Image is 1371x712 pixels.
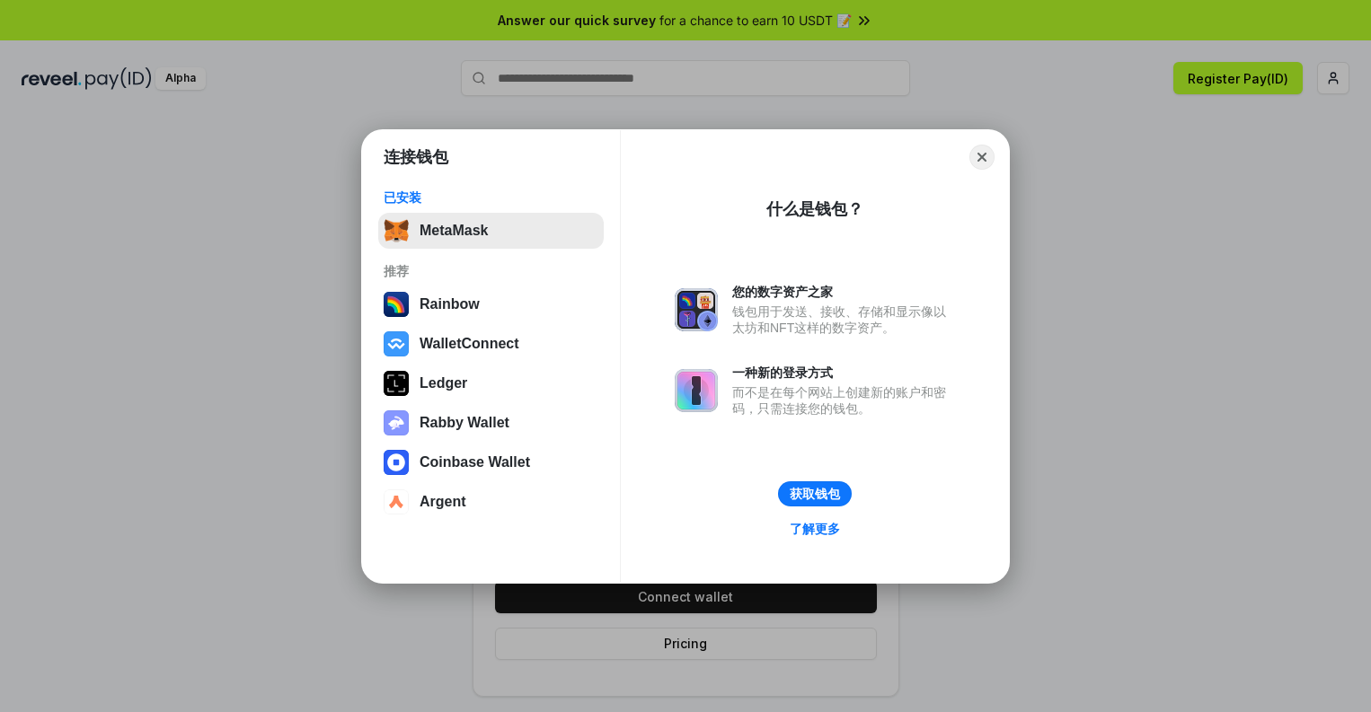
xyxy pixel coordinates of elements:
div: 钱包用于发送、接收、存储和显示像以太坊和NFT这样的数字资产。 [732,303,955,336]
img: svg+xml,%3Csvg%20width%3D%2228%22%20height%3D%2228%22%20viewBox%3D%220%200%2028%2028%22%20fill%3D... [384,331,409,356]
button: Close [969,145,995,170]
div: WalletConnect [420,336,519,352]
img: svg+xml,%3Csvg%20xmlns%3D%22http%3A%2F%2Fwww.w3.org%2F2000%2Fsvg%22%20width%3D%2228%22%20height%3... [384,371,409,396]
div: MetaMask [420,223,488,239]
h1: 连接钱包 [384,146,448,168]
button: Rabby Wallet [378,405,604,441]
div: 什么是钱包？ [766,198,863,220]
button: WalletConnect [378,326,604,362]
div: 已安装 [384,189,598,206]
div: 了解更多 [790,521,840,537]
a: 了解更多 [779,517,851,541]
div: 一种新的登录方式 [732,365,955,381]
button: Ledger [378,365,604,401]
div: 而不是在每个网站上创建新的账户和密码，只需连接您的钱包。 [732,384,955,417]
img: svg+xml,%3Csvg%20width%3D%22120%22%20height%3D%22120%22%20viewBox%3D%220%200%20120%20120%22%20fil... [384,292,409,317]
div: Coinbase Wallet [420,454,530,470]
button: 获取钱包 [778,481,852,506]
button: Rainbow [378,286,604,322]
div: Rainbow [420,296,480,312]
div: Ledger [420,375,467,391]
div: Rabby Wallet [420,415,509,431]
img: svg+xml,%3Csvg%20xmlns%3D%22http%3A%2F%2Fwww.w3.org%2F2000%2Fsvg%22%20fill%3D%22none%22%20viewBox... [675,288,718,331]
img: svg+xml,%3Csvg%20xmlns%3D%22http%3A%2F%2Fwww.w3.org%2F2000%2Fsvg%22%20fill%3D%22none%22%20viewBox... [384,410,409,435]
button: Coinbase Wallet [378,444,604,480]
img: svg+xml,%3Csvg%20xmlns%3D%22http%3A%2F%2Fwww.w3.org%2F2000%2Fsvg%22%20fill%3D%22none%22%20viewBox... [675,369,718,412]
img: svg+xml,%3Csvg%20width%3D%2228%22%20height%3D%2228%22%20viewBox%3D%220%200%2028%2028%22%20fill%3D... [384,489,409,514]
div: 获取钱包 [790,486,840,502]
img: svg+xml,%3Csvg%20width%3D%2228%22%20height%3D%2228%22%20viewBox%3D%220%200%2028%2028%22%20fill%3D... [384,450,409,475]
img: svg+xml,%3Csvg%20fill%3D%22none%22%20height%3D%2233%22%20viewBox%3D%220%200%2035%2033%22%20width%... [384,218,409,243]
div: 推荐 [384,263,598,279]
div: Argent [420,494,466,510]
div: 您的数字资产之家 [732,284,955,300]
button: Argent [378,484,604,520]
button: MetaMask [378,213,604,249]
